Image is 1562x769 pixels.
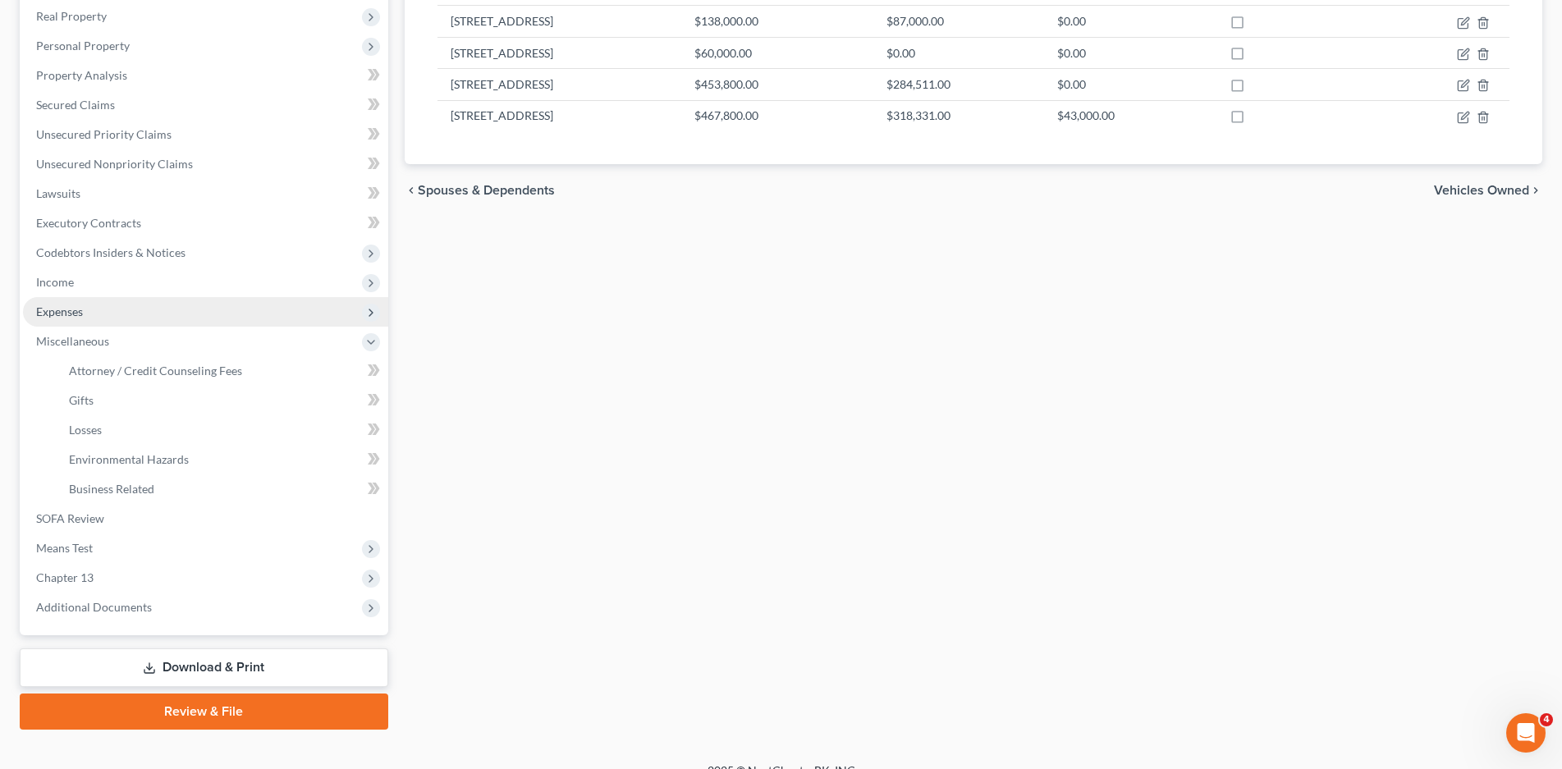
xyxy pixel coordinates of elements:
[36,9,107,23] span: Real Property
[1434,184,1529,197] span: Vehicles Owned
[69,423,102,437] span: Losses
[36,541,93,555] span: Means Test
[69,482,154,496] span: Business Related
[681,6,873,37] td: $138,000.00
[36,245,186,259] span: Codebtors Insiders & Notices
[681,69,873,100] td: $453,800.00
[1434,184,1542,197] button: Vehicles Owned chevron_right
[36,39,130,53] span: Personal Property
[56,386,388,415] a: Gifts
[36,68,127,82] span: Property Analysis
[69,393,94,407] span: Gifts
[36,334,109,348] span: Miscellaneous
[36,304,83,318] span: Expenses
[23,90,388,120] a: Secured Claims
[69,452,189,466] span: Environmental Hazards
[23,120,388,149] a: Unsecured Priority Claims
[36,511,104,525] span: SOFA Review
[36,186,80,200] span: Lawsuits
[681,100,873,131] td: $467,800.00
[437,37,681,68] td: [STREET_ADDRESS]
[1506,713,1546,753] iframe: Intercom live chat
[405,184,418,197] i: chevron_left
[36,157,193,171] span: Unsecured Nonpriority Claims
[56,356,388,386] a: Attorney / Credit Counseling Fees
[56,445,388,474] a: Environmental Hazards
[1044,100,1216,131] td: $43,000.00
[1540,713,1553,726] span: 4
[69,364,242,378] span: Attorney / Credit Counseling Fees
[23,61,388,90] a: Property Analysis
[20,648,388,687] a: Download & Print
[36,600,152,614] span: Additional Documents
[23,149,388,179] a: Unsecured Nonpriority Claims
[1529,184,1542,197] i: chevron_right
[36,216,141,230] span: Executory Contracts
[56,474,388,504] a: Business Related
[36,127,172,141] span: Unsecured Priority Claims
[437,69,681,100] td: [STREET_ADDRESS]
[1044,69,1216,100] td: $0.00
[873,100,1044,131] td: $318,331.00
[56,415,388,445] a: Losses
[1044,37,1216,68] td: $0.00
[23,208,388,238] a: Executory Contracts
[36,275,74,289] span: Income
[36,570,94,584] span: Chapter 13
[418,184,555,197] span: Spouses & Dependents
[36,98,115,112] span: Secured Claims
[23,179,388,208] a: Lawsuits
[23,504,388,533] a: SOFA Review
[681,37,873,68] td: $60,000.00
[873,37,1044,68] td: $0.00
[1044,6,1216,37] td: $0.00
[873,6,1044,37] td: $87,000.00
[437,6,681,37] td: [STREET_ADDRESS]
[437,100,681,131] td: [STREET_ADDRESS]
[405,184,555,197] button: chevron_left Spouses & Dependents
[873,69,1044,100] td: $284,511.00
[20,693,388,730] a: Review & File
